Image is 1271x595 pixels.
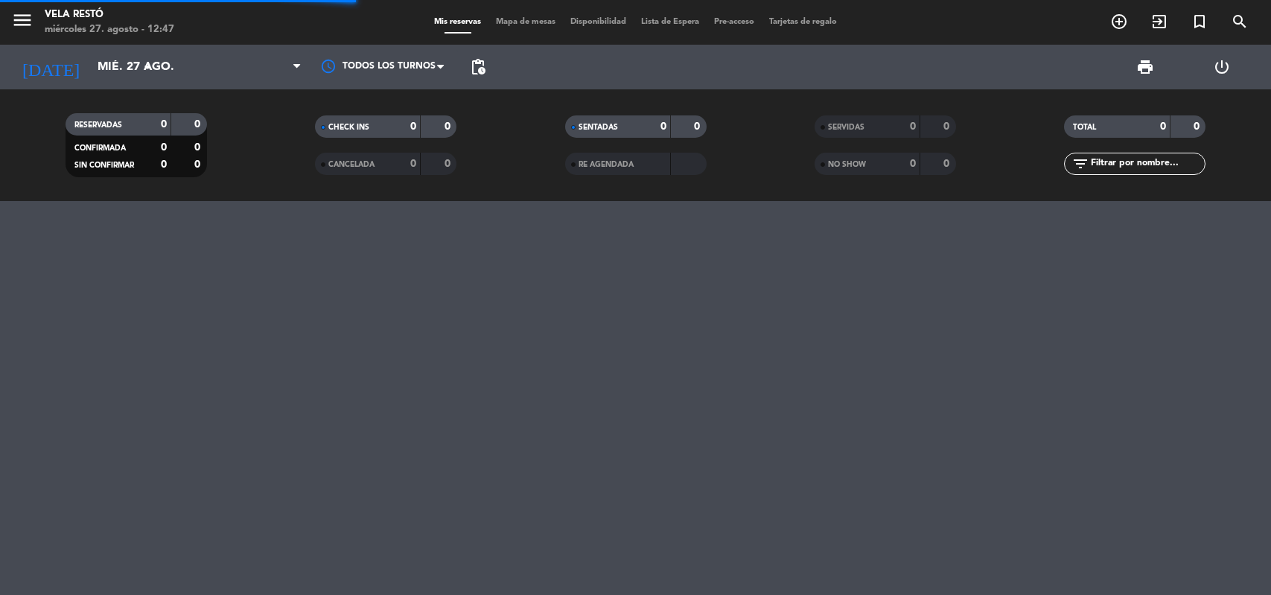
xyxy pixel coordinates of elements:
[1213,58,1231,76] i: power_settings_new
[1071,155,1089,173] i: filter_list
[762,18,844,26] span: Tarjetas de regalo
[11,9,34,31] i: menu
[161,142,167,153] strong: 0
[634,18,707,26] span: Lista de Espera
[1183,45,1260,89] div: LOG OUT
[74,144,126,152] span: CONFIRMADA
[563,18,634,26] span: Disponibilidad
[11,9,34,36] button: menu
[828,124,864,131] span: SERVIDAS
[694,121,703,132] strong: 0
[579,161,634,168] span: RE AGENDADA
[194,119,203,130] strong: 0
[45,7,174,22] div: Vela Restó
[1073,124,1096,131] span: TOTAL
[427,18,488,26] span: Mis reservas
[910,121,916,132] strong: 0
[74,121,122,129] span: RESERVADAS
[943,159,952,169] strong: 0
[579,124,618,131] span: SENTADAS
[828,161,866,168] span: NO SHOW
[707,18,762,26] span: Pre-acceso
[410,121,416,132] strong: 0
[74,162,134,169] span: SIN CONFIRMAR
[660,121,666,132] strong: 0
[161,119,167,130] strong: 0
[138,58,156,76] i: arrow_drop_down
[1194,121,1202,132] strong: 0
[1089,156,1205,172] input: Filtrar por nombre...
[161,159,167,170] strong: 0
[11,51,90,83] i: [DATE]
[1160,121,1166,132] strong: 0
[194,142,203,153] strong: 0
[1231,13,1249,31] i: search
[943,121,952,132] strong: 0
[1136,58,1154,76] span: print
[1191,13,1208,31] i: turned_in_not
[1150,13,1168,31] i: exit_to_app
[445,121,453,132] strong: 0
[469,58,487,76] span: pending_actions
[194,159,203,170] strong: 0
[445,159,453,169] strong: 0
[328,161,375,168] span: CANCELADA
[910,159,916,169] strong: 0
[488,18,563,26] span: Mapa de mesas
[45,22,174,37] div: miércoles 27. agosto - 12:47
[328,124,369,131] span: CHECK INS
[1110,13,1128,31] i: add_circle_outline
[410,159,416,169] strong: 0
